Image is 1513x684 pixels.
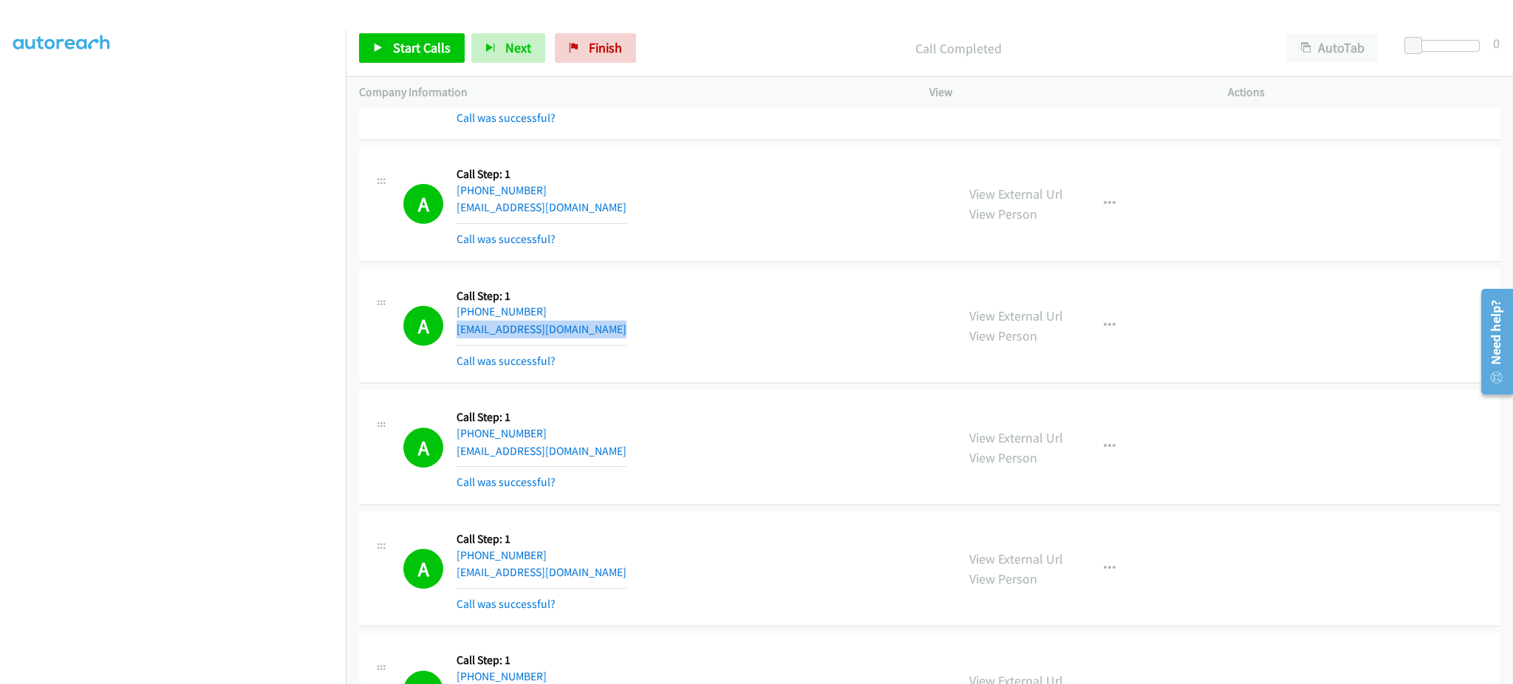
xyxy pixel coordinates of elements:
[555,33,636,63] a: Finish
[457,167,626,182] h5: Call Step: 1
[1287,33,1379,63] button: AutoTab
[457,653,626,668] h5: Call Step: 1
[1471,283,1513,400] iframe: Resource Center
[969,550,1063,567] a: View External Url
[589,39,622,56] span: Finish
[403,184,443,224] h1: A
[457,304,547,318] a: [PHONE_NUMBER]
[969,429,1063,446] a: View External Url
[457,597,556,611] a: Call was successful?
[403,306,443,346] h1: A
[457,322,626,336] a: [EMAIL_ADDRESS][DOMAIN_NAME]
[457,232,556,246] a: Call was successful?
[457,669,547,683] a: [PHONE_NUMBER]
[969,327,1037,344] a: View Person
[457,475,556,489] a: Call was successful?
[393,39,451,56] span: Start Calls
[969,185,1063,202] a: View External Url
[969,307,1063,324] a: View External Url
[1228,83,1500,101] p: Actions
[505,39,531,56] span: Next
[359,33,465,63] a: Start Calls
[457,426,547,440] a: [PHONE_NUMBER]
[403,428,443,468] h1: A
[969,205,1037,222] a: View Person
[457,548,547,562] a: [PHONE_NUMBER]
[1412,40,1480,52] div: Delay between calls (in seconds)
[471,33,545,63] button: Next
[359,83,903,101] p: Company Information
[457,444,626,458] a: [EMAIL_ADDRESS][DOMAIN_NAME]
[457,183,547,197] a: [PHONE_NUMBER]
[969,449,1037,466] a: View Person
[1493,33,1500,53] div: 0
[656,38,1260,58] p: Call Completed
[457,200,626,214] a: [EMAIL_ADDRESS][DOMAIN_NAME]
[457,410,626,425] h5: Call Step: 1
[457,532,626,547] h5: Call Step: 1
[969,570,1037,587] a: View Person
[457,289,626,304] h5: Call Step: 1
[457,565,626,579] a: [EMAIL_ADDRESS][DOMAIN_NAME]
[403,549,443,589] h1: A
[457,111,556,125] a: Call was successful?
[457,354,556,368] a: Call was successful?
[929,83,1201,101] p: View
